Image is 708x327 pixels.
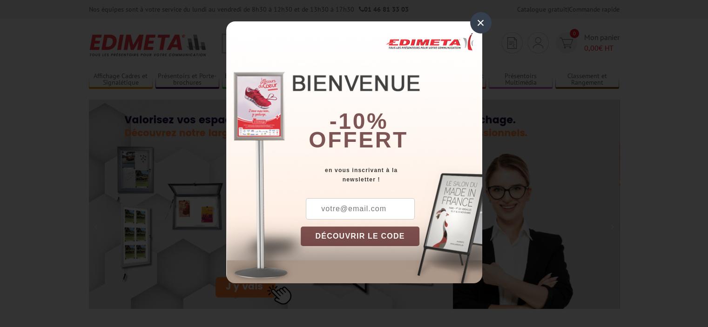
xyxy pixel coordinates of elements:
[309,127,408,152] font: offert
[301,227,420,246] button: DÉCOUVRIR LE CODE
[330,109,388,133] b: -10%
[306,198,415,220] input: votre@email.com
[301,166,482,184] div: en vous inscrivant à la newsletter !
[470,12,492,33] div: ×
